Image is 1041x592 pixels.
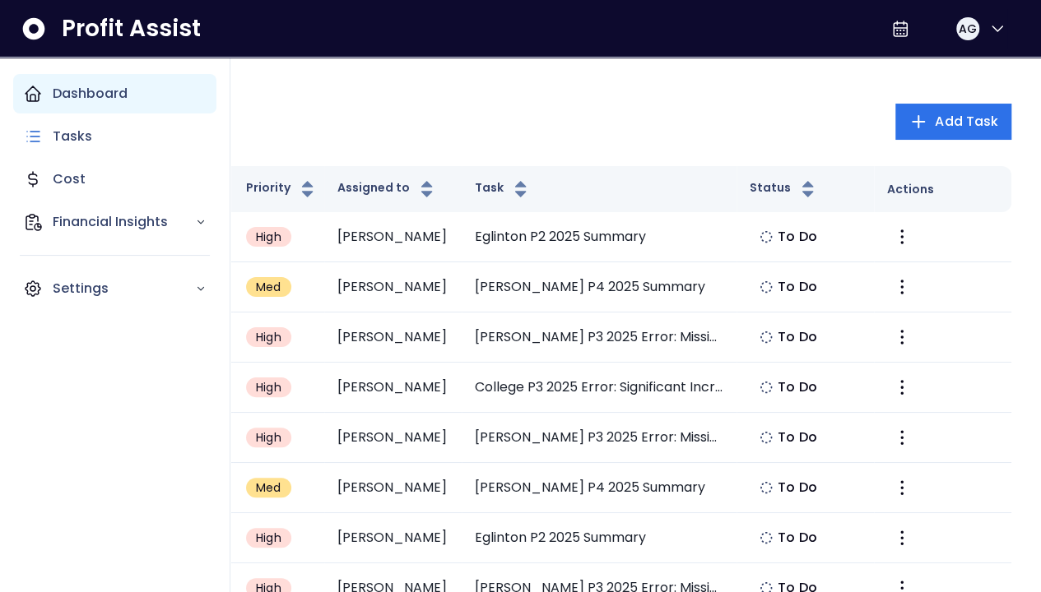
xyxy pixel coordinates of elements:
[760,481,773,494] img: Not yet Started
[53,84,128,104] p: Dashboard
[324,413,462,463] td: [PERSON_NAME]
[760,280,773,294] img: Not yet Started
[959,21,977,37] span: AG
[887,523,917,553] button: More
[324,513,462,563] td: [PERSON_NAME]
[256,229,281,245] span: High
[62,14,201,44] span: Profit Assist
[887,322,917,352] button: More
[874,166,1011,212] th: Actions
[256,530,281,546] span: High
[53,127,92,146] p: Tasks
[887,372,917,402] button: More
[256,429,281,446] span: High
[778,428,817,447] span: To Do
[53,279,195,298] p: Settings
[324,312,462,363] td: [PERSON_NAME]
[462,212,737,262] td: Eglinton P2 2025 Summary
[324,363,462,413] td: [PERSON_NAME]
[462,463,737,513] td: [PERSON_NAME] P4 2025 Summary
[750,179,818,199] button: Status
[246,179,318,199] button: Priority
[935,112,998,132] span: Add Task
[475,179,531,199] button: Task
[760,431,773,444] img: Not yet Started
[760,531,773,544] img: Not yet Started
[256,329,281,345] span: High
[760,331,773,344] img: Not yet Started
[53,212,195,232] p: Financial Insights
[760,230,773,243] img: Not yet Started
[256,379,281,395] span: High
[53,169,86,189] p: Cost
[256,279,281,295] span: Med
[895,104,1011,140] button: Add Task
[760,381,773,394] img: Not yet Started
[778,377,817,397] span: To Do
[337,179,437,199] button: Assigned to
[462,363,737,413] td: College P3 2025 Error: Significant Increase in Meal & Entertainment
[887,473,917,502] button: More
[462,312,737,363] td: [PERSON_NAME] P3 2025 Error: Missing Pest Control Expense
[778,528,817,548] span: To Do
[778,478,817,497] span: To Do
[778,227,817,247] span: To Do
[462,262,737,312] td: [PERSON_NAME] P4 2025 Summary
[778,327,817,347] span: To Do
[462,413,737,463] td: [PERSON_NAME] P3 2025 Error: Missing Pest Control Expense
[324,463,462,513] td: [PERSON_NAME]
[324,212,462,262] td: [PERSON_NAME]
[256,479,281,496] span: Med
[887,272,917,302] button: More
[778,277,817,297] span: To Do
[324,262,462,312] td: [PERSON_NAME]
[887,222,917,252] button: More
[887,423,917,452] button: More
[462,513,737,563] td: Eglinton P2 2025 Summary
